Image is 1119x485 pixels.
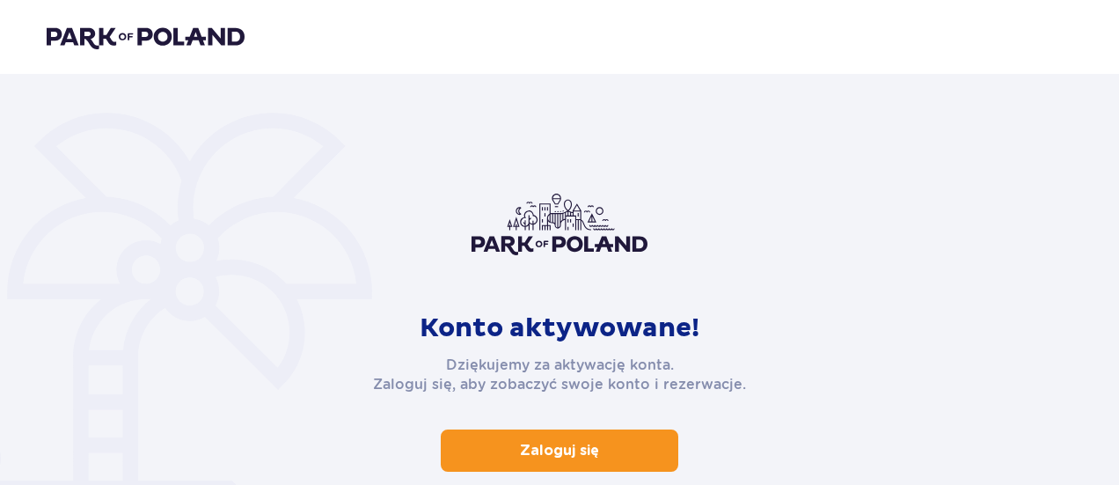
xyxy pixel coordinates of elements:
[373,375,746,394] p: Zaloguj się, aby zobaczyć swoje konto i rezerwacje.
[420,312,699,345] p: Konto aktywowane!
[520,441,599,460] p: Zaloguj się
[472,194,647,255] img: Park of Poland logo
[441,430,678,472] a: Zaloguj się
[446,356,674,375] p: Dziękujemy za aktywację konta.
[47,25,245,49] img: Park of Poland logo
